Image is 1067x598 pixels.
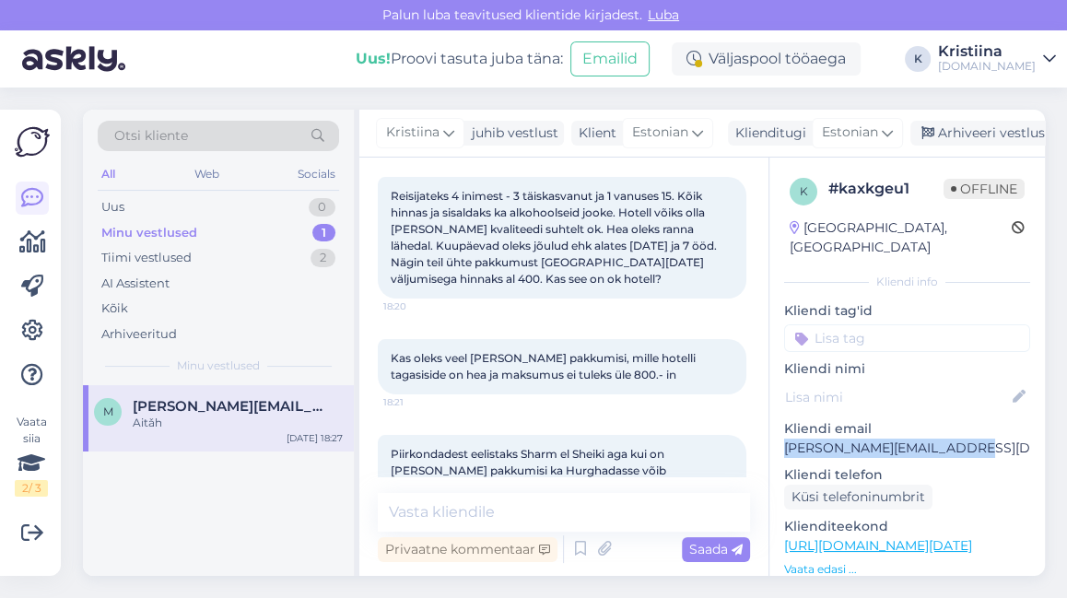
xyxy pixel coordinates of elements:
[784,485,932,510] div: Küsi telefoninumbrit
[944,179,1025,199] span: Offline
[828,178,944,200] div: # kaxkgeu1
[784,419,1030,439] p: Kliendi email
[785,387,1009,407] input: Lisa nimi
[15,414,48,497] div: Vaata siia
[672,42,861,76] div: Väljaspool tööaega
[800,184,808,198] span: k
[784,537,972,554] a: [URL][DOMAIN_NAME][DATE]
[101,299,128,318] div: Kõik
[571,123,616,143] div: Klient
[101,325,177,344] div: Arhiveeritud
[570,41,650,76] button: Emailid
[177,358,260,374] span: Minu vestlused
[784,301,1030,321] p: Kliendi tag'id
[103,405,113,418] span: M
[728,123,806,143] div: Klienditugi
[938,44,1056,74] a: Kristiina[DOMAIN_NAME]
[632,123,688,143] span: Estonian
[101,198,124,217] div: Uus
[784,561,1030,578] p: Vaata edasi ...
[287,431,343,445] div: [DATE] 18:27
[356,48,563,70] div: Proovi tasuta juba täna:
[383,395,452,409] span: 18:21
[133,415,343,431] div: Aitǎh
[784,274,1030,290] div: Kliendi info
[464,123,558,143] div: juhib vestlust
[905,46,931,72] div: K
[294,162,339,186] div: Socials
[98,162,119,186] div: All
[391,351,698,381] span: Kas oleks veel [PERSON_NAME] pakkumisi, mille hotelli tagasiside on hea ja maksumus ei tuleks üle...
[101,275,170,293] div: AI Assistent
[191,162,223,186] div: Web
[910,121,1052,146] div: Arhiveeri vestlus
[386,123,440,143] span: Kristiina
[311,249,335,267] div: 2
[938,44,1036,59] div: Kristiina
[378,537,557,562] div: Privaatne kommentaar
[642,6,685,23] span: Luba
[938,59,1036,74] div: [DOMAIN_NAME]
[784,465,1030,485] p: Kliendi telefon
[784,517,1030,536] p: Klienditeekond
[784,359,1030,379] p: Kliendi nimi
[312,224,335,242] div: 1
[391,189,720,286] span: Reisijateks 4 inimest - 3 täiskasvanut ja 1 vanuses 15. Kõik hinnas ja sisaldaks ka alkohoolseid ...
[101,249,192,267] div: Tiimi vestlused
[790,218,1012,257] div: [GEOGRAPHIC_DATA], [GEOGRAPHIC_DATA]
[101,224,197,242] div: Minu vestlused
[309,198,335,217] div: 0
[391,447,669,494] span: Piirkondadest eelistaks Sharm el Sheiki aga kui on [PERSON_NAME] pakkumisi ka Hurghadasse võib [P...
[15,480,48,497] div: 2 / 3
[15,124,50,159] img: Askly Logo
[356,50,391,67] b: Uus!
[784,439,1030,458] p: [PERSON_NAME][EMAIL_ADDRESS][DOMAIN_NAME]
[822,123,878,143] span: Estonian
[133,398,324,415] span: Margret.jyrison@gmail.com
[114,126,188,146] span: Otsi kliente
[383,299,452,313] span: 18:20
[689,541,743,557] span: Saada
[784,324,1030,352] input: Lisa tag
